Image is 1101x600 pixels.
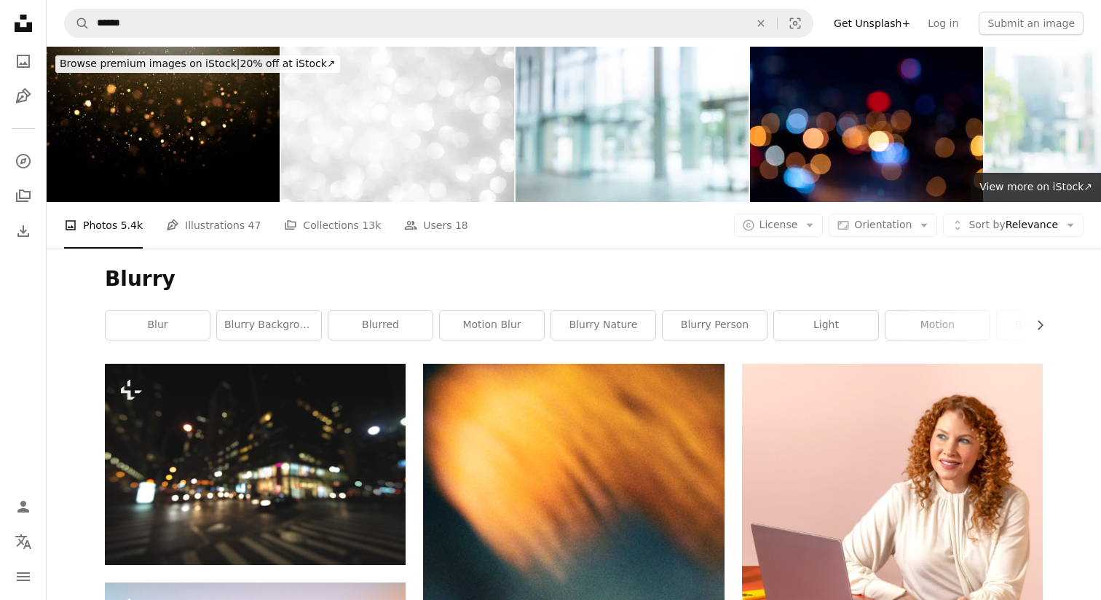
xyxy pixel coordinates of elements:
a: Log in [919,12,967,35]
span: 18 [455,217,468,233]
img: Bokeh light pattern in the city, defocused [750,47,983,202]
a: motion [885,311,990,340]
a: Collections 13k [284,202,381,249]
img: a blurry photo of a city street at night [105,364,406,564]
a: Download History [9,217,38,246]
button: Menu [9,562,38,591]
form: Find visuals sitewide [64,9,813,38]
a: Illustrations 47 [166,202,261,249]
a: Photos [9,47,38,76]
span: 13k [362,217,381,233]
a: blurry person [663,311,767,340]
button: Sort byRelevance [943,214,1084,237]
a: a close up of a person's face [423,558,724,572]
a: blurry people [997,311,1101,340]
h1: Blurry [105,266,1043,292]
a: Illustrations [9,82,38,111]
span: 20% off at iStock ↗ [60,58,336,69]
button: License [734,214,824,237]
a: Collections [9,182,38,211]
a: View more on iStock↗ [971,173,1101,202]
a: light [774,311,878,340]
button: Language [9,527,38,556]
span: 47 [248,217,261,233]
img: Golden Bokeh Background [47,47,280,202]
a: blurry nature [551,311,655,340]
button: Orientation [829,214,937,237]
a: Explore [9,147,38,176]
button: Search Unsplash [65,9,90,37]
a: Get Unsplash+ [825,12,919,35]
button: Submit an image [979,12,1084,35]
a: Users 18 [404,202,468,249]
button: Visual search [778,9,813,37]
a: Browse premium images on iStock|20% off at iStock↗ [47,47,349,82]
button: scroll list to the right [1027,311,1043,340]
img: Glass-fronted lobby with blurred background. [516,47,749,202]
span: Browse premium images on iStock | [60,58,240,69]
a: blurry background [217,311,321,340]
button: Clear [745,9,777,37]
a: a blurry photo of a city street at night [105,457,406,470]
span: Orientation [854,219,912,230]
span: License [759,219,798,230]
span: View more on iStock ↗ [979,181,1092,192]
a: blur [106,311,210,340]
span: Sort by [968,219,1005,230]
a: motion blur [440,311,544,340]
span: Relevance [968,218,1058,233]
a: blurred [328,311,433,340]
a: Log in / Sign up [9,492,38,521]
img: Background grey bokeh abstarct white circle light texture bubble blur pattern defocused glowing s... [281,47,514,202]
